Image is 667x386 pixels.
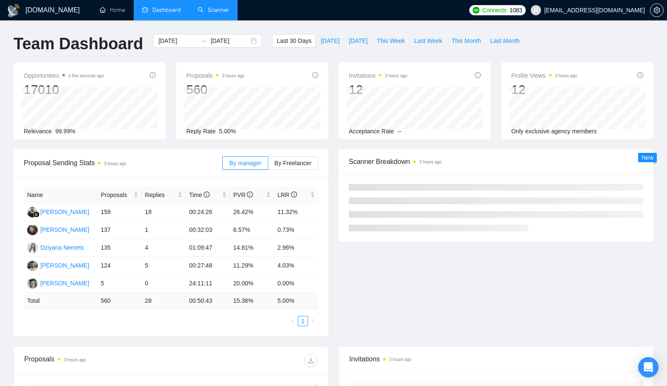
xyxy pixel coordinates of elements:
div: 12 [349,82,407,98]
td: 159 [98,203,142,221]
a: AK[PERSON_NAME] [27,262,89,268]
img: AK [27,260,38,271]
span: Acceptance Rate [349,128,394,135]
span: [DATE] [349,36,367,45]
img: upwork-logo.png [473,7,479,14]
span: right [311,318,316,324]
span: info-circle [150,72,156,78]
td: 11.29% [230,257,274,275]
div: [PERSON_NAME] [40,279,89,288]
td: 14.81% [230,239,274,257]
span: Last Month [490,36,519,45]
td: 20.00% [230,275,274,293]
td: 0.00% [274,275,318,293]
a: 1 [298,316,308,326]
span: Relevance [24,128,52,135]
span: info-circle [637,72,643,78]
div: Proposals [24,354,171,367]
span: Scanner Breakdown [349,156,643,167]
span: info-circle [475,72,481,78]
h1: Team Dashboard [14,34,143,54]
span: This Month [451,36,481,45]
time: 3 hours ago [555,73,577,78]
td: 00:24:26 [186,203,230,221]
span: user [533,7,539,13]
span: Replies [145,190,176,200]
span: Dashboard [152,6,181,14]
button: Last 30 Days [272,34,316,48]
button: download [304,354,318,367]
button: [DATE] [344,34,372,48]
img: gigradar-bm.png [34,211,39,217]
td: 5 [142,257,186,275]
span: LRR [277,192,297,198]
div: [PERSON_NAME] [40,225,89,234]
span: setting [650,7,663,14]
td: 11.32% [274,203,318,221]
span: Reply Rate [186,128,216,135]
span: Invitations [349,354,643,364]
span: dashboard [142,7,148,13]
time: 3 hours ago [104,161,126,166]
th: Replies [142,187,186,203]
span: download [305,357,317,364]
span: info-circle [247,192,253,197]
li: Previous Page [288,316,298,326]
td: 0.73% [274,221,318,239]
time: 3 hours ago [419,160,442,164]
button: left [288,316,298,326]
span: info-circle [204,192,210,197]
span: Profile Views [511,70,577,81]
td: 135 [98,239,142,257]
div: Open Intercom Messenger [638,357,659,378]
span: -- [398,128,401,135]
span: Proposals [186,70,244,81]
span: 1083 [510,6,522,15]
div: 12 [511,82,577,98]
img: logo [7,4,20,17]
button: right [308,316,318,326]
time: a few seconds ago [68,73,104,78]
td: 26.42% [230,203,274,221]
button: Last Month [485,34,524,48]
input: Start date [158,36,197,45]
td: 0 [142,275,186,293]
button: setting [650,3,664,17]
a: DNDziyana Nemets [27,244,84,251]
div: [PERSON_NAME] [40,261,89,270]
th: Proposals [98,187,142,203]
th: Name [24,187,98,203]
span: 5.00% [219,128,236,135]
span: Last 30 Days [277,36,311,45]
a: FG[PERSON_NAME] [27,208,89,215]
td: 2.96% [274,239,318,257]
td: 137 [98,221,142,239]
img: YN [27,278,38,289]
span: This Week [377,36,405,45]
span: Proposal Sending Stats [24,158,222,168]
a: homeHome [100,6,125,14]
a: setting [650,7,664,14]
div: [PERSON_NAME] [40,207,89,217]
td: 124 [98,257,142,275]
span: Connects: [482,6,507,15]
td: 15.36 % [230,293,274,309]
time: 3 hours ago [64,358,86,362]
span: New [642,154,653,161]
td: 560 [98,293,142,309]
td: 18 [142,203,186,221]
span: [DATE] [321,36,339,45]
td: 6.57% [230,221,274,239]
time: 3 hours ago [385,73,407,78]
span: By manager [229,160,261,166]
td: 5.00 % [274,293,318,309]
img: HH [27,225,38,235]
div: Dziyana Nemets [40,243,84,252]
td: 5 [98,275,142,293]
span: to [200,37,207,44]
td: 4.03% [274,257,318,275]
span: swap-right [200,37,207,44]
div: 560 [186,82,244,98]
time: 3 hours ago [389,357,412,362]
